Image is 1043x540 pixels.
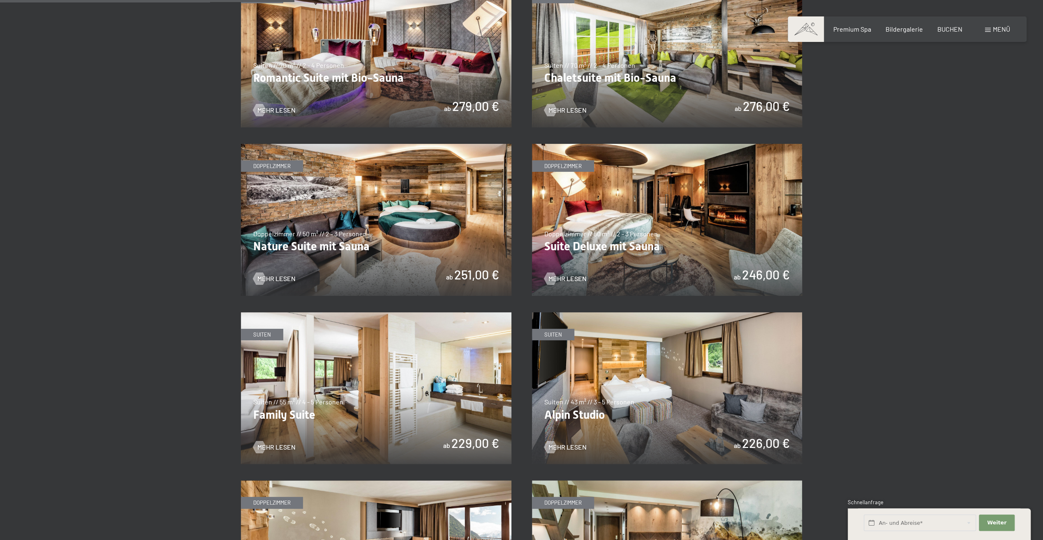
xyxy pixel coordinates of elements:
[833,25,871,33] a: Premium Spa
[987,519,1006,526] span: Weiter
[532,144,802,149] a: Suite Deluxe mit Sauna
[257,106,296,115] span: Mehr Lesen
[241,144,511,296] img: Nature Suite mit Sauna
[993,25,1010,33] span: Menü
[253,274,296,283] a: Mehr Lesen
[241,144,511,149] a: Nature Suite mit Sauna
[886,25,923,33] a: Bildergalerie
[257,274,296,283] span: Mehr Lesen
[848,499,883,505] span: Schnellanfrage
[257,443,296,452] span: Mehr Lesen
[532,481,802,486] a: Junior
[544,106,587,115] a: Mehr Lesen
[253,443,296,452] a: Mehr Lesen
[548,274,587,283] span: Mehr Lesen
[253,106,296,115] a: Mehr Lesen
[544,443,587,452] a: Mehr Lesen
[241,313,511,318] a: Family Suite
[532,313,802,318] a: Alpin Studio
[532,312,802,464] img: Alpin Studio
[241,481,511,486] a: Vital Superior
[979,515,1014,531] button: Weiter
[544,274,587,283] a: Mehr Lesen
[548,106,587,115] span: Mehr Lesen
[548,443,587,452] span: Mehr Lesen
[937,25,962,33] a: BUCHEN
[241,312,511,464] img: Family Suite
[532,144,802,296] img: Suite Deluxe mit Sauna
